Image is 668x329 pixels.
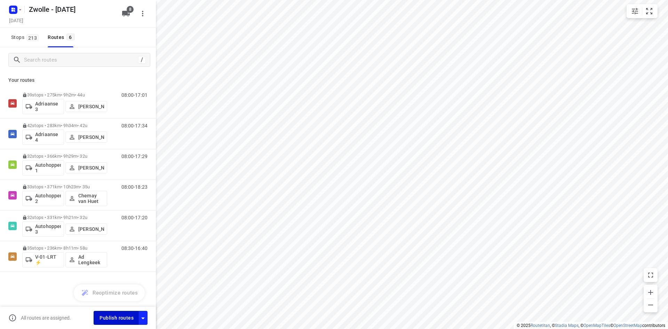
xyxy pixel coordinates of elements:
div: Driver app settings [139,313,147,322]
span: 213 [26,34,39,41]
p: Autohopper 3 [35,224,61,235]
li: © 2025 , © , © © contributors [517,323,665,328]
button: Adriaanse 4 [22,130,64,145]
button: Ad Lengkeek [65,252,107,267]
button: Reoptimize routes [74,284,145,301]
p: 08:00-17:20 [121,215,148,220]
p: [PERSON_NAME] [78,165,104,171]
p: [PERSON_NAME] [78,134,104,140]
button: Autohopper 1 [22,160,64,175]
p: Autohopper 1 [35,162,61,173]
h5: [DATE] [6,16,26,24]
span: 8 [127,6,134,13]
button: [PERSON_NAME] [65,224,107,235]
button: [PERSON_NAME] [65,162,107,173]
p: 33 stops • 371km • 10h23m • 35u [22,184,107,189]
p: 32 stops • 366km • 9h29m • 32u [22,154,107,159]
button: Fit zoom [642,4,656,18]
p: Autohopper 2 [35,193,61,204]
button: 8 [119,7,133,21]
p: 32 stops • 331km • 9h21m • 32u [22,215,107,220]
p: Adriaanse 4 [35,132,61,143]
p: 35 stops • 236km • 8h11m • 58u [22,245,107,251]
span: 6 [66,33,75,40]
p: 39 stops • 275km • 9h2m • 44u [22,92,107,97]
p: All routes are assigned. [21,315,71,321]
p: [PERSON_NAME] [78,104,104,109]
p: 08:00-17:01 [121,92,148,98]
p: 08:00-18:23 [121,184,148,190]
div: / [138,56,146,64]
a: Stadia Maps [555,323,579,328]
button: Autohopper 3 [22,221,64,237]
p: Adriaanse 3 [35,101,61,112]
a: Routetitan [531,323,550,328]
span: Stops [11,33,41,42]
p: [PERSON_NAME] [78,226,104,232]
p: V-01-LRT ⚡ [35,254,61,265]
div: small contained button group [627,4,658,18]
p: Your routes [8,77,148,84]
div: Routes [48,33,77,42]
p: 42 stops • 283km • 9h34m • 42u [22,123,107,128]
button: More [136,7,150,21]
button: Publish routes [94,311,139,324]
button: [PERSON_NAME] [65,101,107,112]
a: OpenMapTiles [583,323,610,328]
p: 08:30-16:40 [121,245,148,251]
p: 08:00-17:34 [121,123,148,128]
button: Adriaanse 3 [22,99,64,114]
button: V-01-LRT ⚡ [22,252,64,267]
p: Ad Lengkeek [78,254,104,265]
a: OpenStreetMap [613,323,642,328]
p: Chemay van Huet [78,193,104,204]
h5: Rename [26,4,116,15]
button: Map settings [628,4,642,18]
button: [PERSON_NAME] [65,132,107,143]
input: Search routes [24,55,138,65]
button: Autohopper 2 [22,191,64,206]
p: 08:00-17:29 [121,154,148,159]
button: Chemay van Huet [65,191,107,206]
span: Publish routes [100,314,134,322]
